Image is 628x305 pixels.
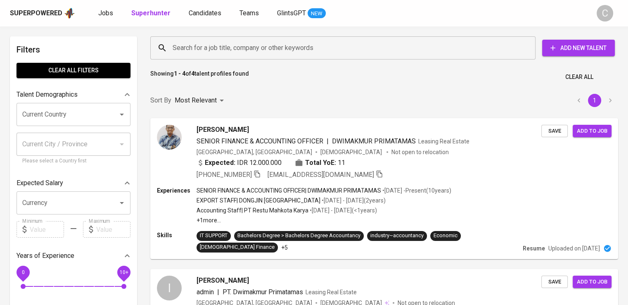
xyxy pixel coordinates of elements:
p: Years of Experience [17,251,74,261]
p: Please select a Country first [22,157,125,165]
img: ac48c599efbd8880d41392b9b75d1966.jpg [157,125,182,150]
div: [DEMOGRAPHIC_DATA] Finance [200,243,275,251]
b: Total YoE: [305,158,336,168]
span: [EMAIL_ADDRESS][DOMAIN_NAME] [268,171,374,179]
p: • [DATE] - Present ( 10 years ) [381,186,451,195]
nav: pagination navigation [571,94,618,107]
input: Value [96,221,130,238]
div: [GEOGRAPHIC_DATA], [GEOGRAPHIC_DATA] [197,148,312,156]
p: Most Relevant [175,95,217,105]
span: 0 [21,269,24,275]
span: [PHONE_NUMBER] [197,171,252,179]
span: Clear All [565,72,593,82]
b: Expected: [205,158,235,168]
p: Not open to relocation [391,148,449,156]
span: PT. Dwimakmur Primatamas [223,288,303,296]
span: DWIMAKMUR PRIMATAMAS [332,137,416,145]
span: Clear All filters [23,65,124,76]
button: Clear All [562,69,597,85]
p: SENIOR FINANCE & ACCOUNTING OFFICER | DWIMAKMUR PRIMATAMAS [197,186,381,195]
b: Superhunter [131,9,171,17]
p: Talent Demographics [17,90,78,100]
p: Experiences [157,186,197,195]
div: industry~accountancy [370,232,424,240]
span: admin [197,288,214,296]
span: | [217,287,219,297]
div: C [597,5,613,21]
p: Sort By [150,95,171,105]
a: Jobs [98,8,115,19]
img: app logo [64,7,75,19]
button: Add to job [573,125,611,138]
b: 1 - 4 [174,70,185,77]
span: Leasing Real Estate [306,289,357,295]
div: I [157,276,182,300]
a: Superpoweredapp logo [10,7,75,19]
span: [PERSON_NAME] [197,276,249,286]
a: GlintsGPT NEW [277,8,326,19]
span: 11 [338,158,345,168]
span: Jobs [98,9,113,17]
span: Save [545,126,564,136]
p: Accounting Staff | PT Restu Mahkota Karya [197,206,308,214]
span: Candidates [189,9,221,17]
span: Teams [239,9,259,17]
p: Showing of talent profiles found [150,69,249,85]
a: Candidates [189,8,223,19]
button: Clear All filters [17,63,130,78]
p: Expected Salary [17,178,63,188]
a: Superhunter [131,8,172,19]
p: +1 more ... [197,216,451,224]
div: Most Relevant [175,93,227,108]
p: EXPORT STAFF | DONGJIN [GEOGRAPHIC_DATA] [197,196,320,205]
span: Add to job [577,277,607,287]
p: • [DATE] - [DATE] ( 2 years ) [320,196,386,205]
a: [PERSON_NAME]SENIOR FINANCE & ACCOUNTING OFFICER|DWIMAKMUR PRIMATAMASLeasing Real Estate[GEOGRAPH... [150,118,618,259]
span: Add to job [577,126,607,136]
p: Skills [157,231,197,239]
span: | [327,136,329,146]
button: page 1 [588,94,601,107]
div: Expected Salary [17,175,130,191]
span: NEW [308,10,326,18]
span: Leasing Real Estate [418,138,469,145]
button: Open [116,109,128,120]
span: Add New Talent [549,43,608,53]
div: Economic [434,232,457,240]
div: IT SUPPORT [200,232,228,240]
div: Talent Demographics [17,86,130,103]
span: SENIOR FINANCE & ACCOUNTING OFFICER [197,137,323,145]
p: Resume [523,244,545,253]
b: 4 [191,70,194,77]
div: Years of Experience [17,248,130,264]
button: Save [541,276,568,288]
button: Add New Talent [542,40,615,56]
p: Uploaded on [DATE] [548,244,600,253]
span: GlintsGPT [277,9,306,17]
div: Bachelors Degree > Bachelors Degree Accountancy [237,232,360,240]
span: 10+ [119,269,128,275]
p: +5 [281,243,288,252]
span: [PERSON_NAME] [197,125,249,135]
button: Open [116,197,128,209]
span: [DEMOGRAPHIC_DATA] [320,148,383,156]
div: IDR 12.000.000 [197,158,282,168]
p: • [DATE] - [DATE] ( <1 years ) [308,206,377,214]
a: Teams [239,8,261,19]
button: Add to job [573,276,611,288]
button: Save [541,125,568,138]
h6: Filters [17,43,130,56]
div: Superpowered [10,9,62,18]
input: Value [30,221,64,238]
span: Save [545,277,564,287]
